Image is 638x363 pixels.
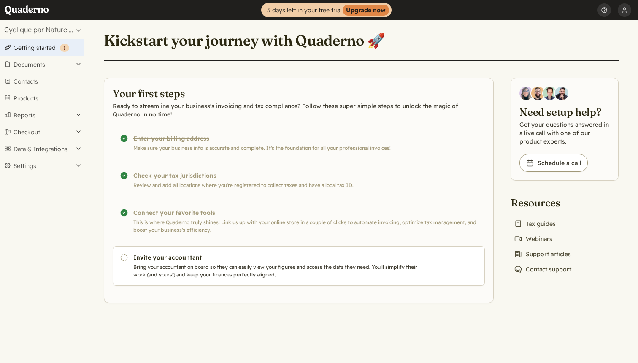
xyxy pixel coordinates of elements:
[555,87,568,100] img: Javier Rubio, DevRel at Quaderno
[531,87,545,100] img: Jairo Fumero, Account Executive at Quaderno
[519,154,588,172] a: Schedule a call
[511,263,575,275] a: Contact support
[511,218,559,230] a: Tax guides
[261,3,392,17] a: 5 days left in your free trialUpgrade now
[511,248,574,260] a: Support articles
[519,120,610,146] p: Get your questions answered in a live call with one of our product experts.
[519,105,610,119] h2: Need setup help?
[113,246,485,286] a: Invite your accountant Bring your accountant on board so they can easily view your figures and ac...
[63,45,66,51] span: 1
[511,233,556,245] a: Webinars
[113,87,485,100] h2: Your first steps
[113,102,485,119] p: Ready to streamline your business's invoicing and tax compliance? Follow these super simple steps...
[511,196,575,209] h2: Resources
[104,31,385,50] h1: Kickstart your journey with Quaderno 🚀
[543,87,557,100] img: Ivo Oltmans, Business Developer at Quaderno
[133,263,421,279] p: Bring your accountant on board so they can easily view your figures and access the data they need...
[133,253,421,262] h3: Invite your accountant
[519,87,533,100] img: Diana Carrasco, Account Executive at Quaderno
[343,5,389,16] strong: Upgrade now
